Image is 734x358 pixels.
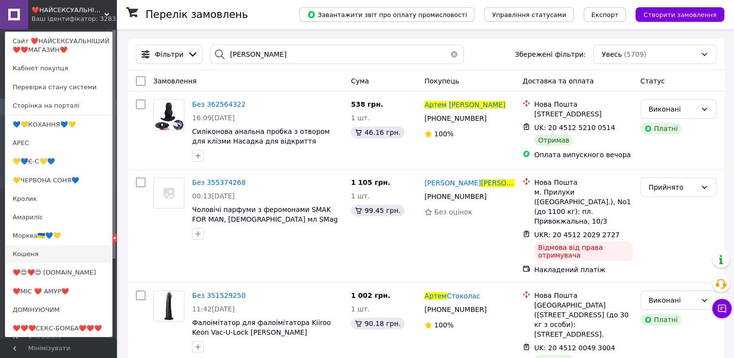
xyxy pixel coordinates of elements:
span: 1 105 грн. [351,179,390,186]
font: 46.16 грн. [364,129,400,136]
span: Увесь [602,49,621,59]
span: Експорт [591,11,619,18]
div: Нова Пошта [534,291,633,300]
div: Оплата випускного вечора [534,150,633,160]
span: Збережені фільтри: [515,49,586,59]
button: Завантажити звіт про оплату промисловості [299,7,475,22]
span: (5709) [624,50,647,58]
font: Мінімізувати [28,344,70,352]
a: ДОМІНУЮЧИМ [5,301,112,319]
a: Створити замовлення [626,10,724,18]
div: [PHONE_NUMBER] [423,190,489,203]
span: UK: 20 4512 5210 0514 [534,124,615,131]
span: Управління статусами [492,11,566,18]
a: ❤️МІС ❤️ АМУР❤️ [5,282,112,301]
a: Кошеня [5,245,112,263]
a: Амариліс [5,208,112,227]
span: Стоколас [447,292,480,300]
div: [PHONE_NUMBER] [423,303,489,316]
span: Доставка та оплата [522,77,594,85]
span: Статус [640,77,665,85]
span: [PERSON_NAME] [449,101,505,109]
img: Фото товару [154,291,184,321]
a: Без 351529250 [192,292,245,299]
a: Сайт ❤️НАЙСЕКСУАЛЬНІШИЙ❤️❤️МАГАЗИН❤️ [5,32,112,59]
a: Кролик [5,190,112,208]
div: Выполнен [649,295,697,306]
span: [PERSON_NAME] [424,179,481,187]
font: Завантажити звіт про оплату промисловості [318,11,467,18]
span: 1 002 грн. [351,292,390,299]
span: Без оцінок [434,208,472,216]
button: Управління статусами [484,7,574,22]
a: Силіконова анальна пробка з отвором для клізми Насадка для відкриття анальної пробки Speculum L [... [192,128,330,164]
span: 1 шт. [351,114,370,122]
a: Артем[PERSON_NAME] [424,100,506,110]
span: UKR: 20 4512 2029 2727 [534,231,620,239]
span: 100% [434,130,454,138]
a: 💙💛КОХАННЯ💙💛 [5,115,112,134]
div: Отримав [534,134,573,146]
div: Нова Пошта [534,178,633,187]
span: UK: 20 4512 0049 3004 [534,344,615,352]
div: Відмова від права отримувача [534,242,633,261]
font: Платні [654,316,678,324]
span: Артем [424,101,447,109]
span: Фільтри [155,49,183,59]
button: Очистить [444,45,464,64]
h1: Перелік замовлень [146,9,248,20]
span: 11:42[DATE] [192,305,235,313]
a: Фотоелемент [153,178,184,209]
span: [PERSON_NAME] [481,179,537,187]
img: Фото товару [154,100,184,130]
font: Платні [654,125,678,132]
a: Фото товару [153,291,184,322]
button: Створити замовлення [636,7,724,22]
font: 99.45 грн. [364,207,400,214]
a: Без 355374268 [192,179,245,186]
span: 538 грн. [351,100,383,108]
a: 💛ЧЕРВОНА СОНЯ💙 [5,171,112,190]
a: Кабінет покупця [5,59,112,78]
span: 100% [434,321,454,329]
span: Сума [351,77,369,85]
span: 00:13[DATE] [192,192,235,200]
div: [STREET_ADDRESS] [534,109,633,119]
span: 1 шт. [351,305,370,313]
a: 💛💙Є-С💛💙 [5,152,112,171]
span: 16:09[DATE] [192,114,235,122]
input: Пошук за номером замовлення, ПІБ покупця, номером телефону, Email, номером рахунку [210,45,464,64]
span: Артем [424,292,447,300]
div: Ваш ідентифікатор: 3283805 [32,15,72,23]
span: Покупець [424,77,459,85]
font: 90.18 грн. [364,320,400,327]
a: Фото товару [153,99,184,130]
a: Без 362564322 [192,100,245,108]
span: Замовлення [153,77,196,85]
div: м. Прилуки ([GEOGRAPHIC_DATA].), No1 (до 1100 кг): пл. Привокжальна, 10/3 [534,187,633,226]
a: Морква🇺🇦💙💛 [5,227,112,245]
span: Створити замовлення [643,11,717,18]
a: Сторінка на порталі [5,97,112,115]
div: Выполнен [649,104,697,114]
div: Принят [649,182,697,193]
button: Експорт [584,7,626,22]
div: Нова Пошта [534,99,633,109]
a: АртемСтоколас [424,291,480,301]
span: 1 шт. [351,192,370,200]
div: Накладений платіж [534,265,633,275]
a: ❤️❤️❤️СЕКС-БОМБА❤️❤️❤️ [5,319,112,338]
a: Перевірка стану системи [5,78,112,97]
a: [PERSON_NAME][PERSON_NAME] [424,178,515,188]
div: [PHONE_NUMBER] [423,112,489,125]
a: Фалоімітатор для фалоімітатора Kiiroo Keon Vac-U-Lock [PERSON_NAME] [192,319,331,336]
a: АРЕС [5,134,112,152]
span: ❤️САМЫЙ❤️СЕКСУАЛЬНЫЙ❤️МАГАЗИН❤️ [32,6,104,15]
a: Чоловічі парфуми з феромонами SMAK FOR MAN, [DEMOGRAPHIC_DATA] мл SMag [192,206,338,223]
